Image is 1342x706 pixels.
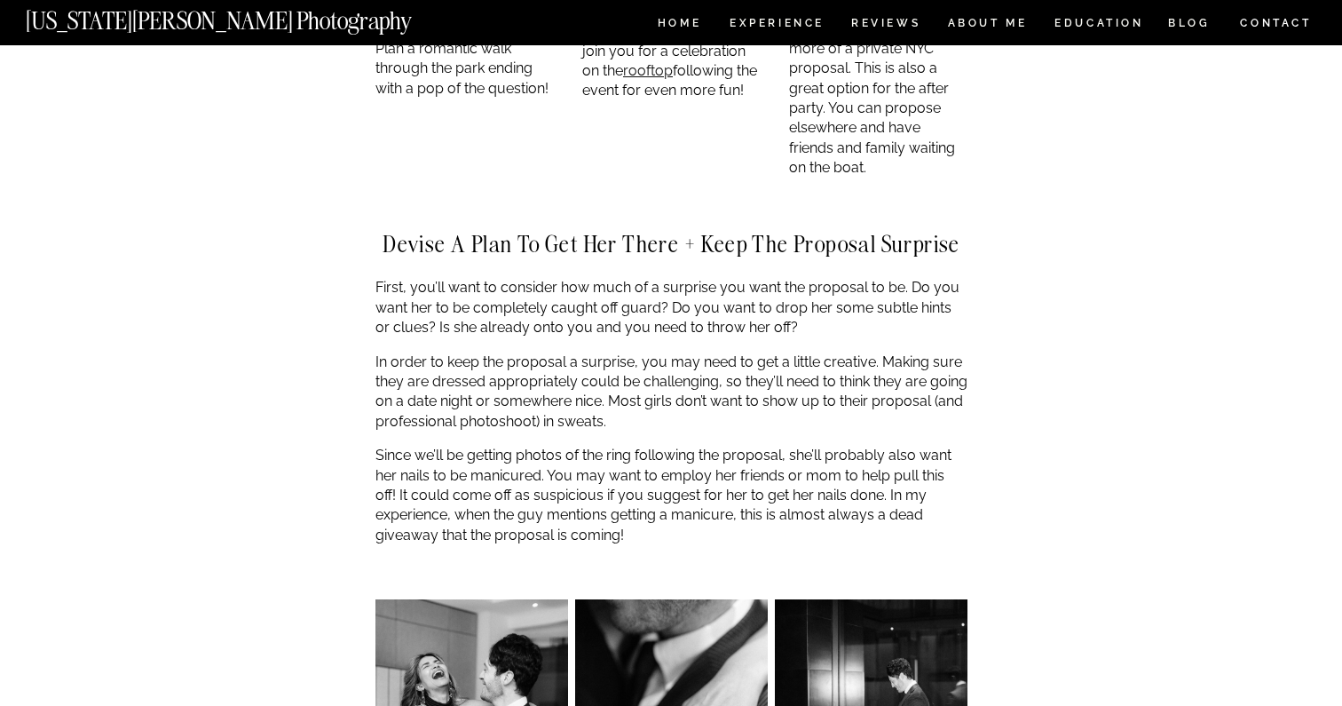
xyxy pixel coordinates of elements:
p: In order to keep the proposal a surprise, you may need to get a little creative. Making sure they... [375,353,967,432]
a: CONTACT [1239,13,1313,33]
a: BLOG [1168,18,1211,33]
p: Since we’ll be getting photos of the ring following the proposal, she’ll probably also want her n... [375,446,967,545]
a: REVIEWS [851,18,918,33]
h2: Devise a Plan to Get Her There + Keep the Proposal Surprise [375,232,967,257]
a: rooftop [623,62,673,79]
a: [US_STATE][PERSON_NAME] Photography [26,9,471,24]
a: Experience [730,18,823,33]
a: EDUCATION [1053,18,1146,33]
a: ABOUT ME [947,18,1028,33]
a: HOME [654,18,705,33]
a: [GEOGRAPHIC_DATA] [386,20,527,36]
p: First, you’ll want to consider how much of a surprise you want the proposal to be. Do you want he... [375,278,967,337]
